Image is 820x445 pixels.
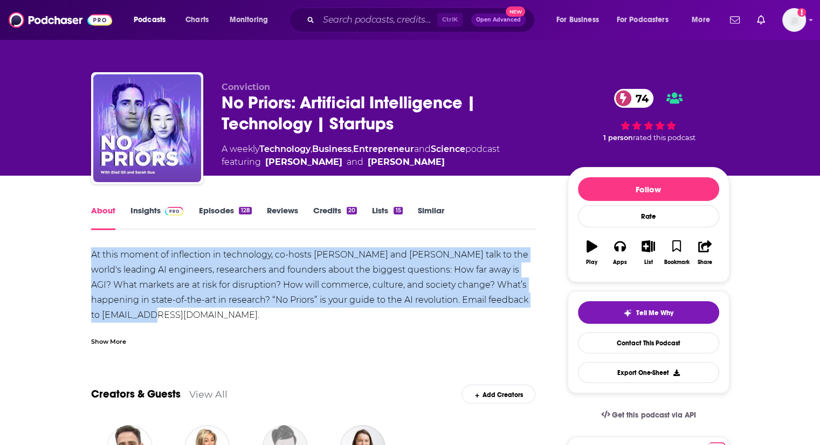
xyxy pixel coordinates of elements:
img: No Priors: Artificial Intelligence | Technology | Startups [93,74,201,182]
span: For Podcasters [617,12,669,27]
button: Bookmark [663,233,691,272]
button: Play [578,233,606,272]
a: Charts [178,11,215,29]
img: Podchaser Pro [165,207,184,215]
a: Creators & Guests [91,387,181,401]
div: 74 1 personrated this podcast [568,82,729,149]
button: open menu [222,11,282,29]
a: Elad Gil [265,156,342,169]
a: About [91,205,115,230]
button: open menu [126,11,180,29]
span: 1 person [603,134,633,142]
a: Business [312,144,352,154]
button: tell me why sparkleTell Me Why [578,301,719,324]
a: Science [431,144,465,154]
button: Open AdvancedNew [471,13,526,26]
a: Show notifications dropdown [726,11,744,29]
span: For Business [556,12,599,27]
img: User Profile [782,8,806,32]
span: , [352,144,353,154]
button: Apps [606,233,634,272]
img: tell me why sparkle [623,309,632,317]
a: View All [189,388,228,400]
div: At this moment of inflection in technology, co-hosts [PERSON_NAME] and [PERSON_NAME] talk to the ... [91,247,536,413]
span: Get this podcast via API [612,411,695,420]
div: Add Creators [461,385,535,404]
span: , [311,144,312,154]
a: Episodes128 [198,205,251,230]
a: Reviews [267,205,298,230]
div: 20 [347,207,357,214]
span: 74 [625,89,654,108]
button: open menu [684,11,723,29]
span: Podcasts [134,12,166,27]
button: Share [691,233,719,272]
a: Credits20 [313,205,357,230]
a: Contact This Podcast [578,332,719,353]
a: Entrepreneur [353,144,414,154]
div: Share [698,259,712,266]
span: Tell Me Why [636,309,673,317]
button: Show profile menu [782,8,806,32]
div: A weekly podcast [222,143,500,169]
button: List [634,233,662,272]
input: Search podcasts, credits, & more... [319,11,437,29]
button: open menu [549,11,612,29]
a: 74 [614,89,654,108]
span: Open Advanced [476,17,521,23]
span: Conviction [222,82,270,92]
div: Play [586,259,597,266]
div: 128 [239,207,251,214]
div: Rate [578,205,719,227]
button: Follow [578,177,719,201]
button: open menu [610,11,684,29]
a: Lists15 [372,205,402,230]
span: and [347,156,363,169]
span: More [692,12,710,27]
div: Apps [613,259,627,266]
img: Podchaser - Follow, Share and Rate Podcasts [9,10,112,30]
svg: Add a profile image [797,8,806,17]
div: 15 [394,207,402,214]
div: Bookmark [664,259,689,266]
a: InsightsPodchaser Pro [130,205,184,230]
span: Ctrl K [437,13,463,27]
span: and [414,144,431,154]
a: Sarah Guo [368,156,445,169]
span: Monitoring [230,12,268,27]
span: rated this podcast [633,134,695,142]
a: Technology [259,144,311,154]
span: Logged in as TrevorC [782,8,806,32]
button: Export One-Sheet [578,362,719,383]
span: Charts [185,12,209,27]
a: Show notifications dropdown [753,11,769,29]
a: Get this podcast via API [592,402,705,428]
div: Search podcasts, credits, & more... [299,8,545,32]
div: List [644,259,653,266]
span: New [506,6,525,17]
span: featuring [222,156,500,169]
a: Similar [418,205,444,230]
